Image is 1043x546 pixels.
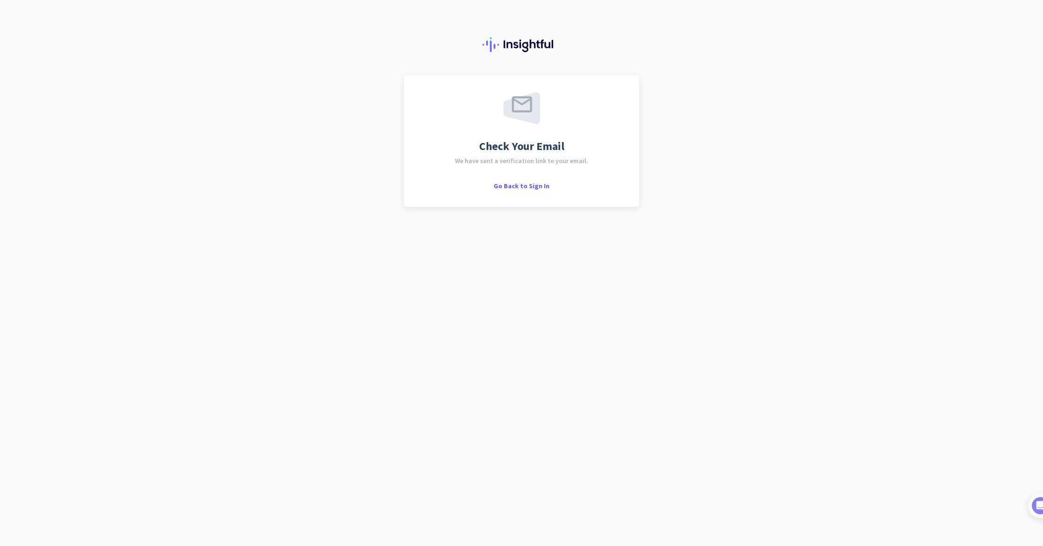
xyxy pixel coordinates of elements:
[479,141,564,152] span: Check Your Email
[503,92,540,124] img: email-sent
[455,157,588,164] span: We have sent a verification link to your email.
[482,37,561,52] img: Insightful
[494,182,549,190] span: Go Back to Sign In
